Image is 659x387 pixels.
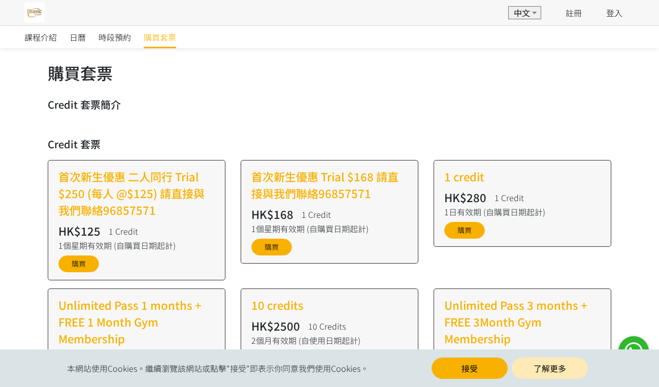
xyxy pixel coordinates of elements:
[58,297,215,347] h2: Unlimited Pass 1 months + FREE 1 Month Gym Membership
[58,255,99,272] a: 購買
[432,358,508,379] button: 接受
[251,168,408,202] h2: 首次新生優惠 Trial $168 請直接與我們聯絡96857571
[251,206,293,222] h2: HK$168
[58,239,215,251] div: 1個星期有效期 (自購買日期起計)
[70,31,86,43] span: 日曆
[98,26,131,48] a: 時段預約
[251,297,408,313] h2: 10 credits
[606,7,622,19] a: 登入
[495,191,524,204] div: 1 Credit
[251,317,300,334] h2: HK$2500
[144,26,176,48] a: 購買套票
[251,334,408,346] div: 2個月有效期 (自使用日期起計)
[251,239,292,255] a: 購買
[24,31,57,43] span: 課程介紹
[24,26,57,48] a: 課程介紹
[302,208,331,220] div: 1 Credit
[251,222,408,235] div: 1個星期有效期 (自購買日期起計)
[48,60,611,85] h1: 購買套票
[67,362,369,374] span: 本網站使用Cookies。繼續瀏覽該網站或點擊"接受"即表示你同意我們使用Cookies。
[512,358,588,379] a: 了解更多
[70,26,86,48] a: 日曆
[444,168,601,185] h2: 1 credit
[109,225,138,237] div: 1 Credit
[58,222,101,239] h2: HK$125
[444,297,601,347] h2: Unlimited Pass 3 months + FREE 3Month Gym Membership
[444,206,601,218] div: 1日有效期 (自購買日期起計)
[48,137,611,152] h3: Credit 套票
[24,3,45,23] img: THgjIW9v0vP8FkcVPggNTCb1B0l2x6CQsFzpAQmc.jpg
[58,168,215,218] h2: 首次新生優惠 二人同行 Trial $250 (每人 @$125) 請直接與我們聯絡96857571
[98,31,131,43] span: 時段預約
[144,31,176,43] span: 購買套票
[308,320,346,332] div: 10 Credits
[444,189,486,206] h2: HK$280
[444,222,485,239] a: 購買
[48,97,611,112] h3: Credit 套票簡介
[566,7,582,19] a: 註冊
